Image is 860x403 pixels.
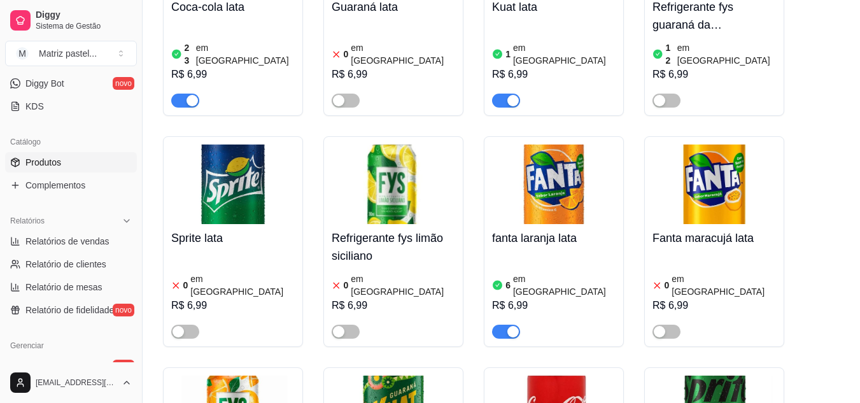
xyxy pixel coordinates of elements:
[25,179,85,192] span: Complementos
[171,145,295,224] img: product-image
[25,77,64,90] span: Diggy Bot
[36,10,132,21] span: Diggy
[25,235,109,248] span: Relatórios de vendas
[332,67,455,82] div: R$ 6,99
[39,47,97,60] div: Matriz pastel ...
[652,298,776,313] div: R$ 6,99
[25,100,44,113] span: KDS
[171,298,295,313] div: R$ 6,99
[36,21,132,31] span: Sistema de Gestão
[185,41,194,67] article: 23
[5,356,137,376] a: Entregadoresnovo
[332,229,455,265] h4: Refrigerante fys limão siciliano
[5,336,137,356] div: Gerenciar
[677,41,776,67] article: em [GEOGRAPHIC_DATA]
[505,279,511,292] article: 6
[16,47,29,60] span: M
[25,281,102,293] span: Relatório de mesas
[5,41,137,66] button: Select a team
[5,132,137,152] div: Catálogo
[492,298,616,313] div: R$ 6,99
[672,272,776,298] article: em [GEOGRAPHIC_DATA]
[5,367,137,398] button: [EMAIL_ADDRESS][DOMAIN_NAME]
[171,229,295,247] h4: Sprite lata
[171,67,295,82] div: R$ 6,99
[351,41,455,67] article: em [GEOGRAPHIC_DATA]
[190,272,295,298] article: em [GEOGRAPHIC_DATA]
[492,67,616,82] div: R$ 6,99
[5,277,137,297] a: Relatório de mesas
[665,279,670,292] article: 0
[5,73,137,94] a: Diggy Botnovo
[652,229,776,247] h4: Fanta maracujá lata
[25,258,106,271] span: Relatório de clientes
[492,229,616,247] h4: fanta laranja lata
[344,279,349,292] article: 0
[183,279,188,292] article: 0
[344,48,349,60] article: 0
[492,145,616,224] img: product-image
[332,145,455,224] img: product-image
[332,298,455,313] div: R$ 6,99
[652,67,776,82] div: R$ 6,99
[5,254,137,274] a: Relatório de clientes
[513,41,616,67] article: em [GEOGRAPHIC_DATA]
[5,300,137,320] a: Relatório de fidelidadenovo
[351,272,455,298] article: em [GEOGRAPHIC_DATA]
[5,152,137,173] a: Produtos
[5,175,137,195] a: Complementos
[10,216,45,226] span: Relatórios
[666,41,675,67] article: 12
[5,96,137,117] a: KDS
[513,272,616,298] article: em [GEOGRAPHIC_DATA]
[36,378,116,388] span: [EMAIL_ADDRESS][DOMAIN_NAME]
[25,360,79,372] span: Entregadores
[25,156,61,169] span: Produtos
[25,304,114,316] span: Relatório de fidelidade
[5,5,137,36] a: DiggySistema de Gestão
[5,231,137,251] a: Relatórios de vendas
[196,41,295,67] article: em [GEOGRAPHIC_DATA]
[505,48,511,60] article: 1
[652,145,776,224] img: product-image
